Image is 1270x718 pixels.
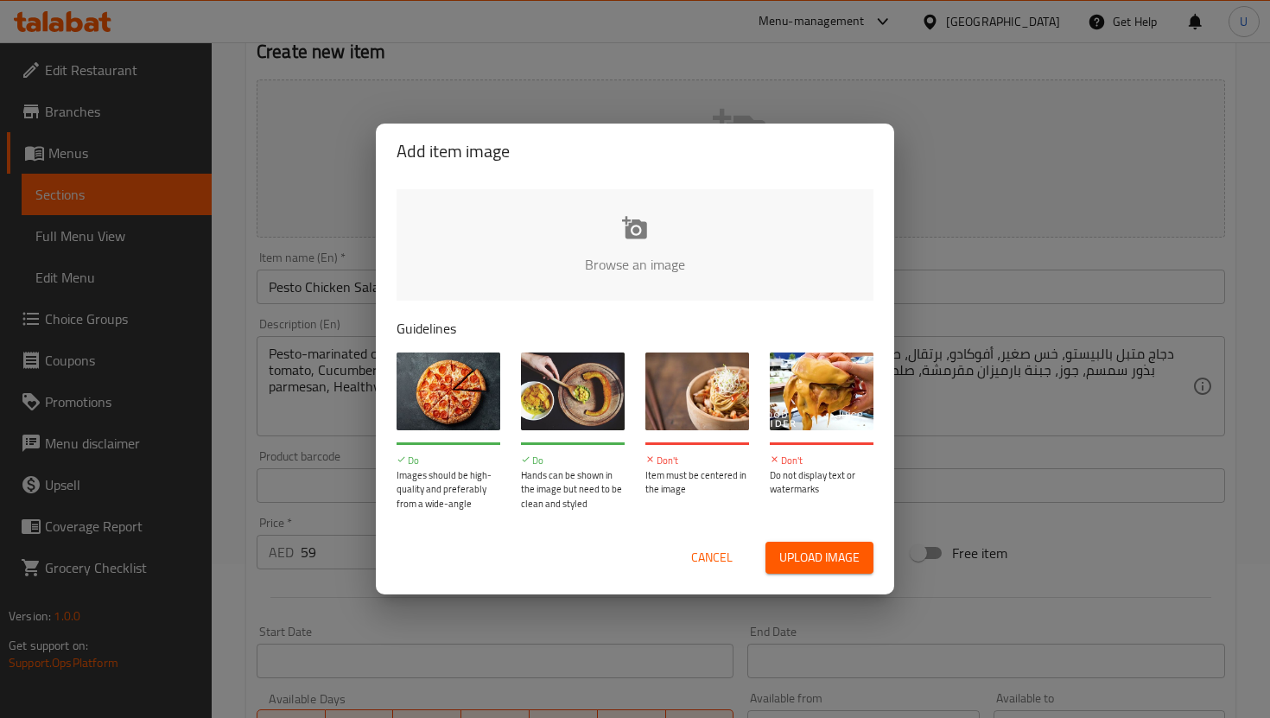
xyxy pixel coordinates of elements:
img: guide-img-4@3x.jpg [770,353,873,430]
img: guide-img-3@3x.jpg [645,353,749,430]
button: Cancel [684,542,740,574]
p: Images should be high-quality and preferably from a wide-angle [397,468,500,511]
p: Don't [645,454,749,468]
p: Guidelines [397,318,873,339]
button: Upload image [765,542,873,574]
p: Do [521,454,625,468]
p: Item must be centered in the image [645,468,749,497]
p: Don't [770,454,873,468]
img: guide-img-2@3x.jpg [521,353,625,430]
h2: Add item image [397,137,873,165]
span: Upload image [779,547,860,569]
img: guide-img-1@3x.jpg [397,353,500,430]
p: Do not display text or watermarks [770,468,873,497]
span: Cancel [691,547,733,569]
p: Do [397,454,500,468]
p: Hands can be shown in the image but need to be clean and styled [521,468,625,511]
